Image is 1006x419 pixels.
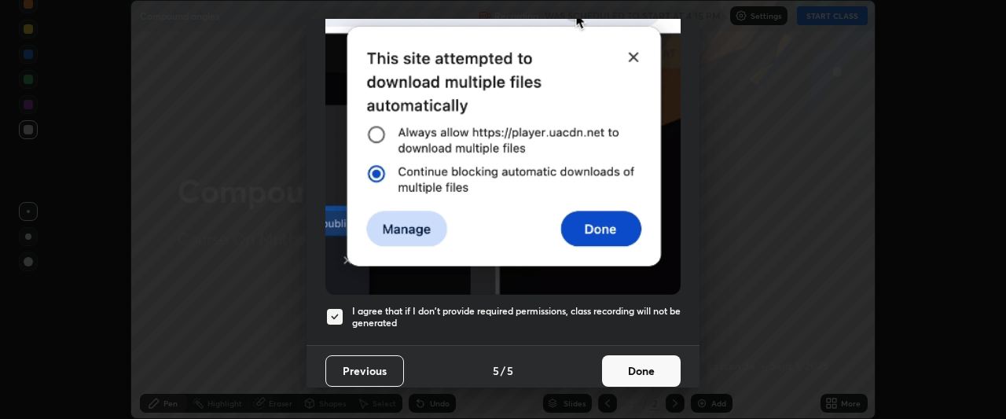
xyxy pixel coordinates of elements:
[602,355,681,387] button: Done
[507,362,513,379] h4: 5
[352,305,681,329] h5: I agree that if I don't provide required permissions, class recording will not be generated
[325,355,404,387] button: Previous
[493,362,499,379] h4: 5
[501,362,505,379] h4: /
